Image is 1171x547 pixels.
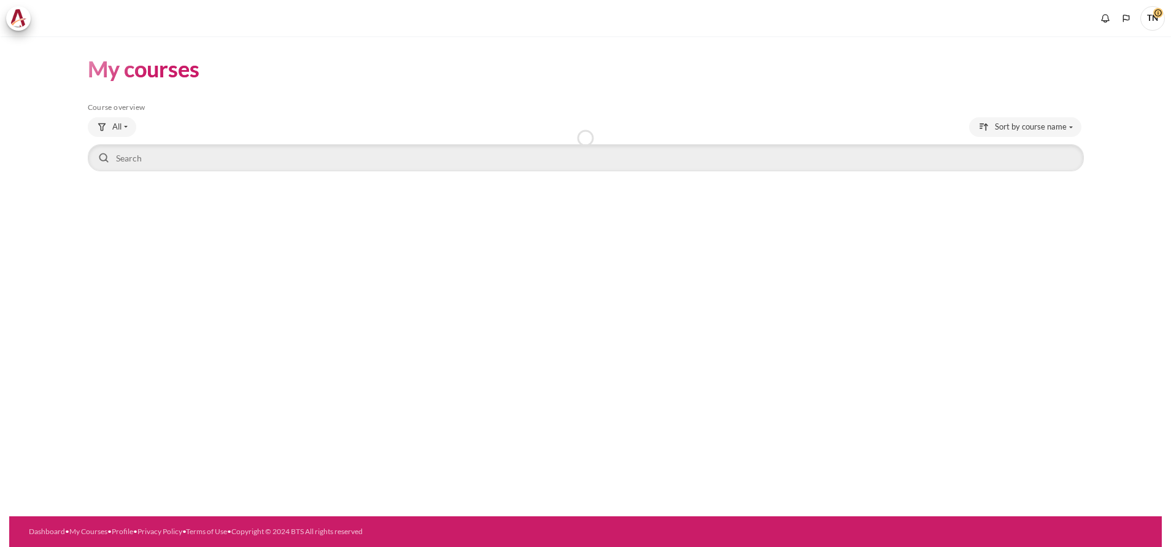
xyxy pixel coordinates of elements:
[995,121,1067,133] span: Sort by course name
[112,121,122,133] span: All
[1140,6,1165,31] span: TN
[10,9,27,28] img: Architeck
[29,527,65,536] a: Dashboard
[186,527,227,536] a: Terms of Use
[137,527,182,536] a: Privacy Policy
[1140,6,1165,31] a: User menu
[969,117,1081,137] button: Sorting drop-down menu
[69,527,107,536] a: My Courses
[1096,9,1115,28] div: Show notification window with no new notifications
[88,117,1084,174] div: Course overview controls
[88,103,1084,112] h5: Course overview
[88,117,136,137] button: Grouping drop-down menu
[9,36,1162,192] section: Content
[88,55,199,83] h1: My courses
[112,527,133,536] a: Profile
[6,6,37,31] a: Architeck Architeck
[231,527,363,536] a: Copyright © 2024 BTS All rights reserved
[88,144,1084,171] input: Search
[29,526,654,537] div: • • • • •
[1117,9,1135,28] button: Languages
